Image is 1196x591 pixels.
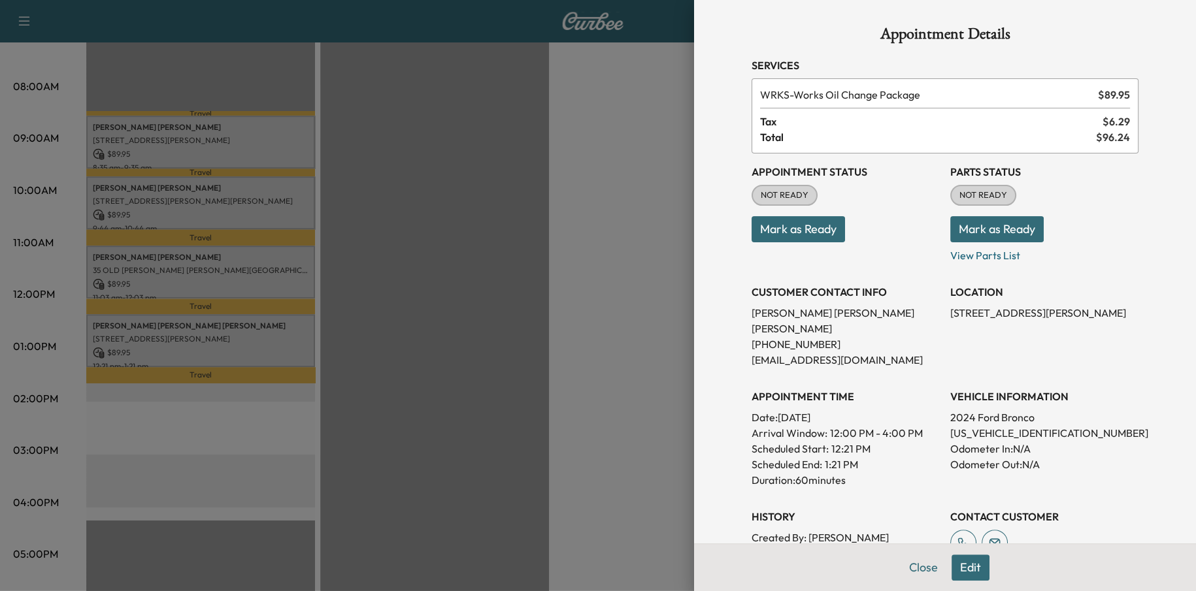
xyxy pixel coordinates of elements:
[752,336,940,352] p: [PHONE_NUMBER]
[752,389,940,404] h3: APPOINTMENT TIME
[950,509,1138,524] h3: CONTACT CUSTOMER
[950,409,1138,425] p: 2024 Ford Bronco
[752,530,940,545] p: Created By : [PERSON_NAME]
[950,305,1138,321] p: [STREET_ADDRESS][PERSON_NAME]
[950,389,1138,404] h3: VEHICLE INFORMATION
[830,425,923,441] span: 12:00 PM - 4:00 PM
[752,57,1138,73] h3: Services
[752,509,940,524] h3: History
[752,164,940,180] h3: Appointment Status
[752,441,829,456] p: Scheduled Start:
[950,441,1138,456] p: Odometer In: N/A
[760,114,1103,129] span: Tax
[950,216,1044,242] button: Mark as Ready
[901,554,946,581] button: Close
[1103,114,1130,129] span: $ 6.29
[760,87,1093,103] span: Works Oil Change Package
[1096,129,1130,145] span: $ 96.24
[952,554,989,581] button: Edit
[760,129,1096,145] span: Total
[752,456,822,472] p: Scheduled End:
[952,189,1015,202] span: NOT READY
[752,425,940,441] p: Arrival Window:
[752,305,940,336] p: [PERSON_NAME] [PERSON_NAME] [PERSON_NAME]
[950,456,1138,472] p: Odometer Out: N/A
[752,352,940,368] p: [EMAIL_ADDRESS][DOMAIN_NAME]
[950,242,1138,263] p: View Parts List
[831,441,871,456] p: 12:21 PM
[752,472,940,488] p: Duration: 60 minutes
[1098,87,1130,103] span: $ 89.95
[825,456,858,472] p: 1:21 PM
[950,425,1138,441] p: [US_VEHICLE_IDENTIFICATION_NUMBER]
[752,216,845,242] button: Mark as Ready
[752,409,940,425] p: Date: [DATE]
[950,164,1138,180] h3: Parts Status
[752,284,940,300] h3: CUSTOMER CONTACT INFO
[752,26,1138,47] h1: Appointment Details
[753,189,816,202] span: NOT READY
[950,284,1138,300] h3: LOCATION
